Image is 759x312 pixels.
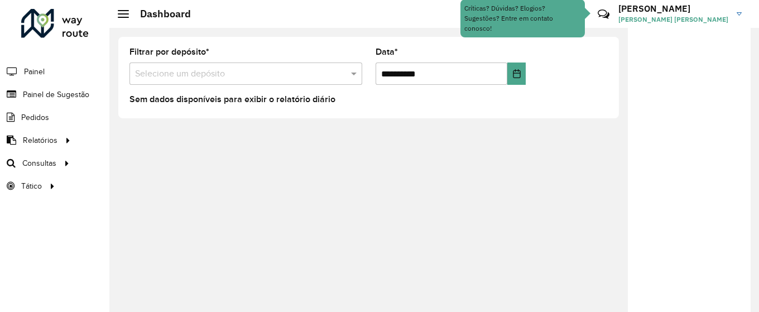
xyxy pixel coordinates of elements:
h3: [PERSON_NAME] [618,3,728,14]
span: Consultas [22,157,56,169]
label: Filtrar por depósito [129,45,209,59]
a: Contato Rápido [592,2,616,26]
span: Painel de Sugestão [23,89,89,100]
span: Painel [24,66,45,78]
span: Tático [21,180,42,192]
label: Sem dados disponíveis para exibir o relatório diário [129,93,335,106]
label: Data [376,45,398,59]
button: Choose Date [507,63,526,85]
h2: Dashboard [129,8,191,20]
span: Relatórios [23,135,57,146]
span: [PERSON_NAME] [PERSON_NAME] [618,15,728,25]
span: Pedidos [21,112,49,123]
